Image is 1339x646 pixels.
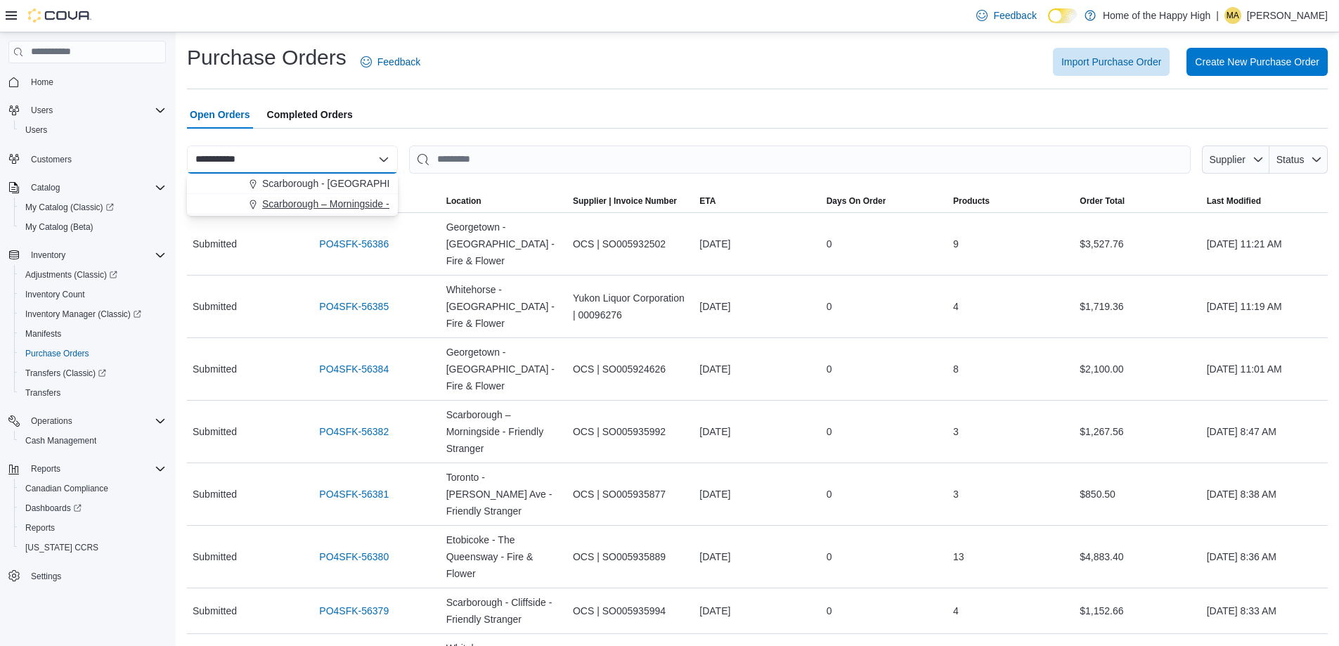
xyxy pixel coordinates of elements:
[25,247,71,264] button: Inventory
[20,122,166,138] span: Users
[993,8,1036,22] span: Feedback
[14,304,172,324] a: Inventory Manager (Classic)
[25,460,166,477] span: Reports
[25,150,166,167] span: Customers
[20,385,166,401] span: Transfers
[20,519,60,536] a: Reports
[1276,154,1305,165] span: Status
[446,344,562,394] span: Georgetown - [GEOGRAPHIC_DATA] - Fire & Flower
[20,480,114,497] a: Canadian Compliance
[20,199,166,216] span: My Catalog (Classic)
[446,469,562,519] span: Toronto - [PERSON_NAME] Ave - Friendly Stranger
[378,154,389,165] button: Close list of options
[567,230,694,258] div: OCS | SO005932502
[14,344,172,363] button: Purchase Orders
[694,230,820,258] div: [DATE]
[694,355,820,383] div: [DATE]
[409,146,1191,174] input: This is a search bar. After typing your query, hit enter to filter the results lower in the page.
[1061,55,1161,69] span: Import Purchase Order
[827,235,832,252] span: 0
[827,486,832,503] span: 0
[25,202,114,213] span: My Catalog (Classic)
[25,102,58,119] button: Users
[1074,543,1201,571] div: $4,883.40
[193,235,237,252] span: Submitted
[31,415,72,427] span: Operations
[193,361,237,377] span: Submitted
[20,199,119,216] a: My Catalog (Classic)
[14,265,172,285] a: Adjustments (Classic)
[1074,480,1201,508] div: $850.50
[31,250,65,261] span: Inventory
[187,194,398,214] button: Scarborough – Morningside - Friendly Stranger
[190,101,250,129] span: Open Orders
[1224,7,1241,24] div: Milagros Argoso
[567,418,694,446] div: OCS | SO005935992
[1201,190,1328,212] button: Last Modified
[827,423,832,440] span: 0
[25,348,89,359] span: Purchase Orders
[446,219,562,269] span: Georgetown - [GEOGRAPHIC_DATA] - Fire & Flower
[355,48,426,76] a: Feedback
[20,286,91,303] a: Inventory Count
[377,55,420,69] span: Feedback
[20,385,66,401] a: Transfers
[25,179,166,196] span: Catalog
[3,148,172,169] button: Customers
[25,73,166,91] span: Home
[1201,230,1328,258] div: [DATE] 11:21 AM
[3,245,172,265] button: Inventory
[319,298,389,315] a: PO4SFK-56385
[3,566,172,586] button: Settings
[20,539,166,556] span: Washington CCRS
[1247,7,1328,24] p: [PERSON_NAME]
[1074,418,1201,446] div: $1,267.56
[567,597,694,625] div: OCS | SO005935994
[953,361,959,377] span: 8
[694,597,820,625] div: [DATE]
[20,432,102,449] a: Cash Management
[953,423,959,440] span: 3
[567,284,694,329] div: Yukon Liquor Corporation | 00096276
[1207,195,1261,207] span: Last Modified
[20,266,123,283] a: Adjustments (Classic)
[1201,418,1328,446] div: [DATE] 8:47 AM
[20,345,166,362] span: Purchase Orders
[1210,154,1246,165] span: Supplier
[3,72,172,92] button: Home
[14,198,172,217] a: My Catalog (Classic)
[14,479,172,498] button: Canadian Compliance
[267,101,353,129] span: Completed Orders
[947,190,1074,212] button: Products
[1048,8,1078,23] input: Dark Mode
[14,363,172,383] a: Transfers (Classic)
[193,486,237,503] span: Submitted
[25,328,61,340] span: Manifests
[953,195,990,207] span: Products
[25,522,55,534] span: Reports
[31,463,60,474] span: Reports
[827,602,832,619] span: 0
[567,190,694,212] button: Supplier | Invoice Number
[319,423,389,440] a: PO4SFK-56382
[14,538,172,557] button: [US_STATE] CCRS
[20,266,166,283] span: Adjustments (Classic)
[953,486,959,503] span: 3
[699,195,716,207] span: ETA
[14,383,172,403] button: Transfers
[193,548,237,565] span: Submitted
[20,500,166,517] span: Dashboards
[3,101,172,120] button: Users
[262,176,497,190] span: Scarborough - [GEOGRAPHIC_DATA] - Fire & Flower
[319,548,389,565] a: PO4SFK-56380
[20,539,104,556] a: [US_STATE] CCRS
[20,306,166,323] span: Inventory Manager (Classic)
[567,480,694,508] div: OCS | SO005935877
[25,269,117,280] span: Adjustments (Classic)
[20,325,166,342] span: Manifests
[3,411,172,431] button: Operations
[827,195,886,207] span: Days On Order
[446,195,481,207] span: Location
[1074,292,1201,321] div: $1,719.36
[25,568,67,585] a: Settings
